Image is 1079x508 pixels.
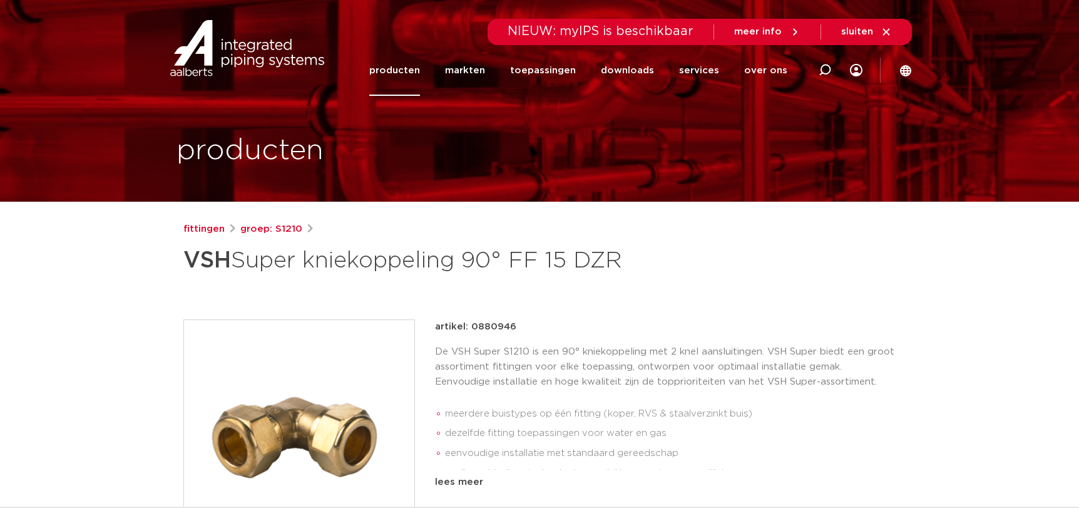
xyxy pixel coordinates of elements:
[510,45,576,96] a: toepassingen
[601,45,654,96] a: downloads
[850,45,862,96] div: my IPS
[445,443,896,464] li: eenvoudige installatie met standaard gereedschap
[679,45,719,96] a: services
[734,26,800,38] a: meer info
[734,27,782,36] span: meer info
[369,45,787,96] nav: Menu
[445,423,896,443] li: dezelfde fitting toepassingen voor water en gas
[435,319,516,334] p: artikel: 0880946
[445,45,485,96] a: markten
[369,45,420,96] a: producten
[435,475,896,490] div: lees meer
[841,27,873,36] span: sluiten
[508,25,693,38] span: NIEUW: myIPS is beschikbaar
[183,242,653,279] h1: Super kniekoppeling 90° FF 15 DZR
[183,249,231,272] strong: VSH
[445,404,896,424] li: meerdere buistypes op één fitting (koper, RVS & staalverzinkt buis)
[841,26,892,38] a: sluiten
[176,131,324,171] h1: producten
[744,45,787,96] a: over ons
[445,464,896,484] li: snelle verbindingstechnologie waarbij her-montage mogelijk is
[240,222,302,237] a: groep: S1210
[183,222,225,237] a: fittingen
[435,345,896,390] p: De VSH Super S1210 is een 90° kniekoppeling met 2 knel aansluitingen. VSH Super biedt een groot a...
